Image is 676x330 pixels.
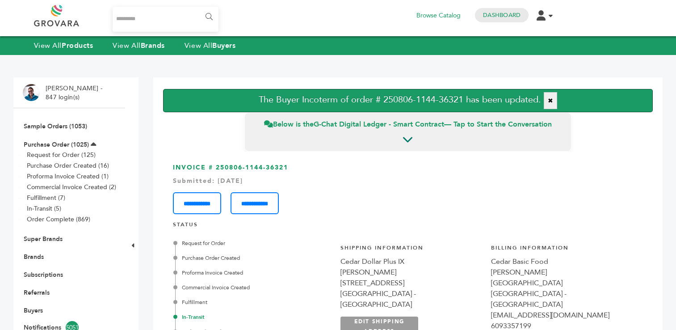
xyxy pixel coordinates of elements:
div: Purchase Order Created [175,254,331,262]
a: Buyers [24,306,43,315]
h4: Billing Information [491,244,633,256]
a: Purchase Order Created (16) [27,161,109,170]
span: The Buyer Incoterm of order # 250806-1144-36321 has been updated. [259,94,541,106]
a: Super Brands [24,235,63,243]
strong: G-Chat Digital Ledger - Smart Contract [314,119,444,129]
h4: STATUS [173,221,643,233]
span: Below is the — Tap to Start the Conversation [264,119,552,129]
div: [PERSON_NAME] [491,267,633,278]
div: [PERSON_NAME] [340,267,483,278]
a: Purchase Order (1025) [24,140,89,149]
div: Commercial Invoice Created [175,283,331,292]
a: View AllProducts [34,41,93,51]
h4: Shipping Information [340,244,483,256]
a: In-Transit (5) [27,204,61,213]
a: Order Complete (869) [27,215,90,224]
div: [GEOGRAPHIC_DATA] - [GEOGRAPHIC_DATA] [340,288,483,310]
a: Commercial Invoice Created (2) [27,183,116,191]
a: Browse Catalog [416,11,461,21]
h3: INVOICE # 250806-1144-36321 [173,163,643,214]
div: [GEOGRAPHIC_DATA] [491,278,633,288]
strong: Buyers [212,41,235,51]
a: View AllBuyers [185,41,236,51]
a: View AllBrands [113,41,165,51]
a: Request for Order (125) [27,151,96,159]
div: Request for Order [175,239,331,247]
div: Fulfillment [175,298,331,306]
li: [PERSON_NAME] - 847 login(s) [46,84,105,102]
a: Subscriptions [24,271,63,279]
div: Proforma Invoice Created [175,269,331,277]
div: Cedar Basic Food [491,256,633,267]
div: In-Transit [175,313,331,321]
strong: Brands [141,41,165,51]
strong: Products [62,41,93,51]
div: [EMAIL_ADDRESS][DOMAIN_NAME] [491,310,633,321]
button: ✖ [544,92,558,109]
div: [STREET_ADDRESS] [340,278,483,288]
a: Dashboard [483,11,521,19]
div: [GEOGRAPHIC_DATA] - [GEOGRAPHIC_DATA] [491,288,633,310]
a: Sample Orders (1053) [24,122,87,131]
a: Proforma Invoice Created (1) [27,172,109,181]
div: Submitted: [DATE] [173,177,643,186]
input: Search... [113,7,218,32]
a: Brands [24,253,44,261]
a: Referrals [24,288,50,297]
div: Cedar Dollar Plus IX [340,256,483,267]
a: Fulfillment (7) [27,194,65,202]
